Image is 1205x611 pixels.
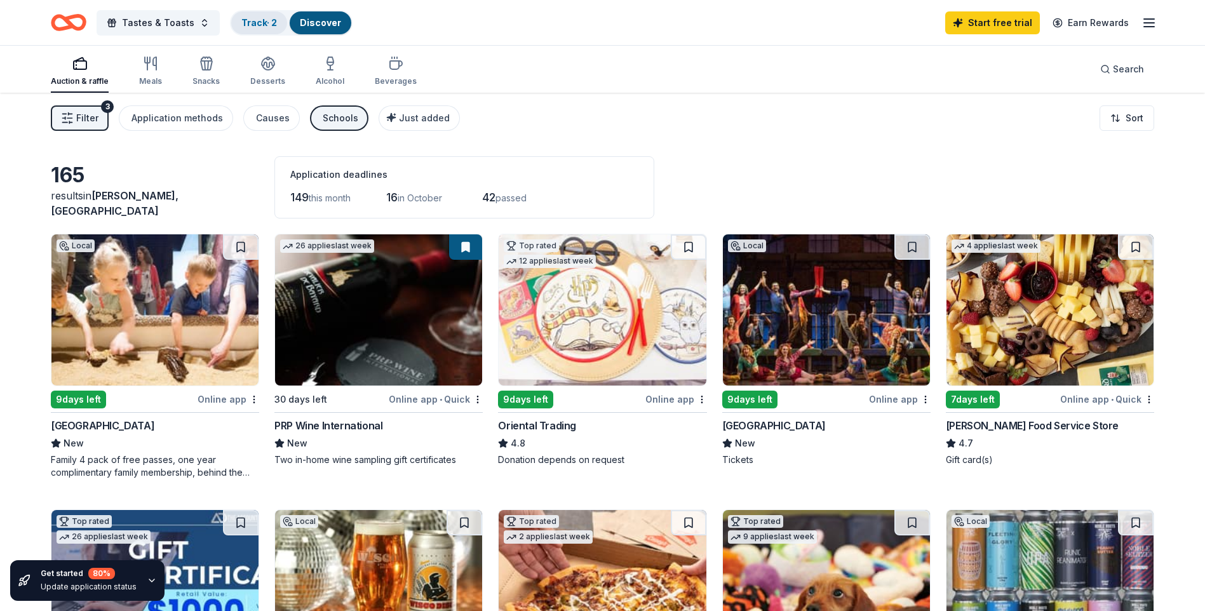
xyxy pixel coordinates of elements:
button: Beverages [375,51,417,93]
a: Home [51,8,86,37]
div: Meals [139,76,162,86]
div: results [51,188,259,218]
a: Image for Neville Public MuseumLocal9days leftOnline app[GEOGRAPHIC_DATA]NewFamily 4 pack of free... [51,234,259,479]
span: 4.7 [959,436,973,451]
div: Alcohol [316,76,344,86]
div: 30 days left [274,392,327,407]
div: Online app [198,391,259,407]
button: Search [1090,57,1154,82]
img: Image for Neville Public Museum [51,234,259,386]
a: Image for Fox Cities Performing Arts CenterLocal9days leftOnline app[GEOGRAPHIC_DATA]NewTickets [722,234,931,466]
div: 9 days left [51,391,106,408]
span: New [287,436,307,451]
button: Filter3 [51,105,109,131]
button: Desserts [250,51,285,93]
div: 9 applies last week [728,530,817,544]
div: Family 4 pack of free passes, one year complimentary family membership, behind the scenes tour [51,453,259,479]
div: 9 days left [498,391,553,408]
span: in October [398,192,442,203]
button: Alcohol [316,51,344,93]
div: Tickets [722,453,931,466]
span: passed [495,192,527,203]
span: Tastes & Toasts [122,15,194,30]
a: Discover [300,17,341,28]
div: Schools [323,111,358,126]
span: New [735,436,755,451]
div: [PERSON_NAME] Food Service Store [946,418,1119,433]
div: Gift card(s) [946,453,1154,466]
div: Get started [41,568,137,579]
a: Image for PRP Wine International26 applieslast week30 days leftOnline app•QuickPRP Wine Internati... [274,234,483,466]
div: Application deadlines [290,167,638,182]
span: • [1111,394,1114,405]
div: Snacks [192,76,220,86]
div: 80 % [88,568,115,579]
div: 7 days left [946,391,1000,408]
button: Just added [379,105,460,131]
button: Sort [1100,105,1154,131]
img: Image for Oriental Trading [499,234,706,386]
a: Start free trial [945,11,1040,34]
div: Application methods [131,111,223,126]
a: Image for Gordon Food Service Store4 applieslast week7days leftOnline app•Quick[PERSON_NAME] Food... [946,234,1154,466]
span: 42 [482,191,495,204]
button: Auction & raffle [51,51,109,93]
a: Earn Rewards [1045,11,1136,34]
span: Search [1113,62,1144,77]
span: 149 [290,191,309,204]
button: Tastes & Toasts [97,10,220,36]
div: Local [280,515,318,528]
div: Local [57,239,95,252]
div: 2 applies last week [504,530,593,544]
div: Update application status [41,582,137,592]
span: Just added [399,112,450,123]
div: 4 applies last week [952,239,1040,253]
div: Top rated [728,515,783,528]
button: Causes [243,105,300,131]
div: Online app Quick [1060,391,1154,407]
span: in [51,189,178,217]
img: Image for Fox Cities Performing Arts Center [723,234,930,386]
button: Meals [139,51,162,93]
div: Top rated [504,515,559,528]
div: 3 [101,100,114,113]
div: Online app [869,391,931,407]
div: [GEOGRAPHIC_DATA] [722,418,826,433]
div: 9 days left [722,391,778,408]
button: Application methods [119,105,233,131]
div: Online app Quick [389,391,483,407]
span: [PERSON_NAME], [GEOGRAPHIC_DATA] [51,189,178,217]
div: Top rated [57,515,112,528]
button: Track· 2Discover [230,10,353,36]
div: 26 applies last week [57,530,151,544]
span: this month [309,192,351,203]
span: 16 [386,191,398,204]
div: Oriental Trading [498,418,576,433]
div: Causes [256,111,290,126]
div: 12 applies last week [504,255,596,268]
div: 165 [51,163,259,188]
img: Image for Gordon Food Service Store [946,234,1154,386]
span: 4.8 [511,436,525,451]
a: Track· 2 [241,17,277,28]
div: Beverages [375,76,417,86]
div: Local [728,239,766,252]
button: Schools [310,105,368,131]
div: Online app [645,391,707,407]
div: [GEOGRAPHIC_DATA] [51,418,154,433]
div: Top rated [504,239,559,252]
div: Donation depends on request [498,453,706,466]
div: 26 applies last week [280,239,374,253]
div: Auction & raffle [51,76,109,86]
div: Desserts [250,76,285,86]
span: Filter [76,111,98,126]
span: Sort [1126,111,1143,126]
span: New [64,436,84,451]
div: Two in-home wine sampling gift certificates [274,453,483,466]
div: PRP Wine International [274,418,382,433]
a: Image for Oriental TradingTop rated12 applieslast week9days leftOnline appOriental Trading4.8Dona... [498,234,706,466]
img: Image for PRP Wine International [275,234,482,386]
div: Local [952,515,990,528]
button: Snacks [192,51,220,93]
span: • [440,394,442,405]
